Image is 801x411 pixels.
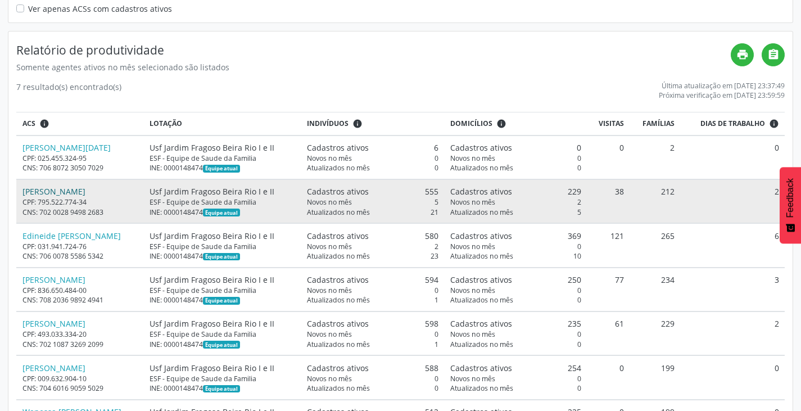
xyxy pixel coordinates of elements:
[630,223,681,267] td: 265
[307,197,438,207] div: 5
[150,153,295,163] div: ESF - Equipe de Saude da Familia
[203,297,239,305] span: Esta é a equipe atual deste Agente
[307,318,369,329] span: Cadastros ativos
[203,165,239,173] span: Esta é a equipe atual deste Agente
[700,119,765,129] span: Dias de trabalho
[150,230,295,242] div: Usf Jardim Fragoso Beira Rio I e II
[587,112,630,136] th: Visitas
[307,274,438,286] div: 594
[39,119,49,129] i: ACSs que estiveram vinculados a uma UBS neste período, mesmo sem produtividade.
[307,119,349,129] span: Indivíduos
[22,340,138,349] div: CNS: 702 1087 3269 2099
[28,3,172,15] label: Ver apenas ACSs com cadastros ativos
[150,242,295,251] div: ESF - Equipe de Saude da Familia
[22,374,138,383] div: CPF: 009.632.904-10
[587,223,630,267] td: 121
[307,186,438,197] div: 555
[496,119,506,129] i: <div class="text-left"> <div> <strong>Cadastros ativos:</strong> Cadastros que estão vinculados a...
[307,207,438,217] div: 21
[450,251,513,261] span: Atualizados no mês
[681,311,785,355] td: 2
[22,207,138,217] div: CNS: 702 0028 9498 2683
[16,81,121,100] div: 7 resultado(s) encontrado(s)
[22,329,138,339] div: CPF: 493.033.334-20
[22,295,138,305] div: CNS: 708 2036 9892 4941
[587,268,630,311] td: 77
[307,329,438,339] div: 0
[450,207,582,217] div: 5
[307,374,352,383] span: Novos no mês
[450,362,582,374] div: 254
[450,274,582,286] div: 250
[630,355,681,399] td: 199
[450,230,582,242] div: 369
[450,197,495,207] span: Novos no mês
[307,197,352,207] span: Novos no mês
[681,136,785,179] td: 0
[587,179,630,223] td: 38
[659,91,785,100] div: Próxima verificação em [DATE] 23:59:59
[630,179,681,223] td: 212
[630,268,681,311] td: 234
[450,286,582,295] div: 0
[150,197,295,207] div: ESF - Equipe de Saude da Familia
[150,274,295,286] div: Usf Jardim Fragoso Beira Rio I e II
[630,311,681,355] td: 229
[681,355,785,399] td: 0
[450,340,513,349] span: Atualizados no mês
[450,362,512,374] span: Cadastros ativos
[450,230,512,242] span: Cadastros ativos
[22,186,85,197] a: [PERSON_NAME]
[450,119,492,129] span: Domicílios
[450,318,512,329] span: Cadastros ativos
[150,362,295,374] div: Usf Jardim Fragoso Beira Rio I e II
[450,383,513,393] span: Atualizados no mês
[587,355,630,399] td: 0
[307,163,370,173] span: Atualizados no mês
[769,119,779,129] i: Dias em que o(a) ACS fez pelo menos uma visita, ou ficha de cadastro individual ou cadastro domic...
[587,136,630,179] td: 0
[307,362,369,374] span: Cadastros ativos
[307,251,438,261] div: 23
[681,223,785,267] td: 6
[307,230,369,242] span: Cadastros ativos
[150,251,295,261] div: INE: 0000148474
[22,231,121,241] a: Edineide [PERSON_NAME]
[203,341,239,349] span: Esta é a equipe atual deste Agente
[450,318,582,329] div: 235
[307,362,438,374] div: 588
[762,43,785,66] a: 
[307,153,352,163] span: Novos no mês
[307,318,438,329] div: 598
[16,43,731,57] h4: Relatório de produtividade
[450,251,582,261] div: 10
[587,311,630,355] td: 61
[150,318,295,329] div: Usf Jardim Fragoso Beira Rio I e II
[681,179,785,223] td: 2
[450,197,582,207] div: 2
[203,385,239,393] span: Esta é a equipe atual deste Agente
[450,142,512,153] span: Cadastros ativos
[736,48,749,61] i: print
[150,340,295,349] div: INE: 0000148474
[681,268,785,311] td: 3
[450,163,513,173] span: Atualizados no mês
[150,286,295,295] div: ESF - Equipe de Saude da Familia
[450,207,513,217] span: Atualizados no mês
[150,186,295,197] div: Usf Jardim Fragoso Beira Rio I e II
[307,286,352,295] span: Novos no mês
[307,340,438,349] div: 1
[450,242,582,251] div: 0
[307,242,438,251] div: 2
[307,251,370,261] span: Atualizados no mês
[22,197,138,207] div: CPF: 795.522.774-34
[22,274,85,285] a: [PERSON_NAME]
[22,142,111,153] a: [PERSON_NAME][DATE]
[450,340,582,349] div: 0
[450,274,512,286] span: Cadastros ativos
[630,112,681,136] th: Famílias
[307,163,438,173] div: 0
[659,81,785,91] div: Última atualização em [DATE] 23:37:49
[307,295,438,305] div: 1
[450,186,512,197] span: Cadastros ativos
